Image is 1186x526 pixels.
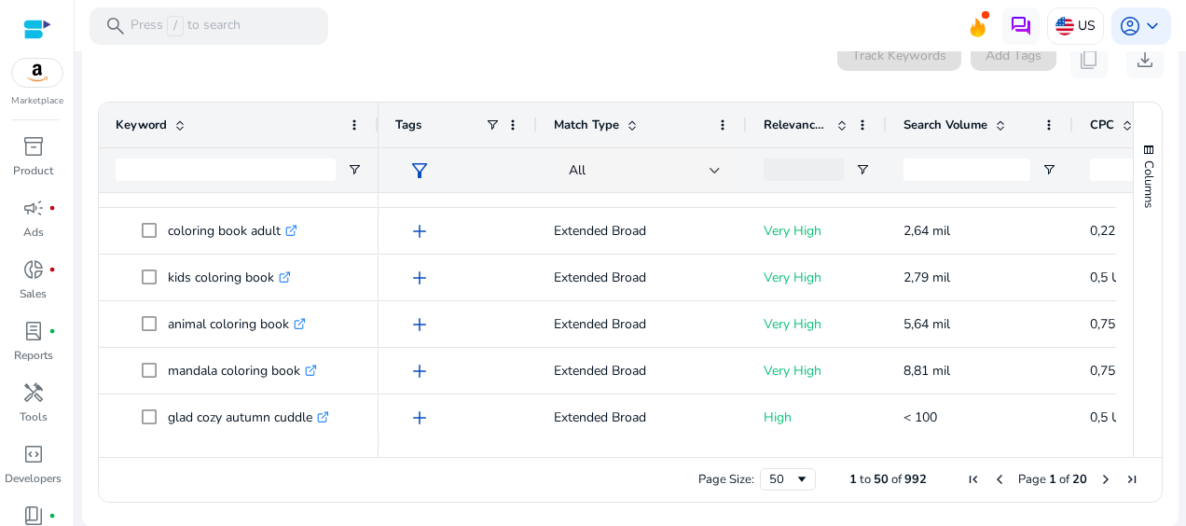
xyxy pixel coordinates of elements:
div: Last Page [1124,472,1139,487]
span: 992 [904,471,927,488]
span: fiber_manual_record [48,266,56,273]
span: 8,81 mil [903,175,950,193]
span: Relevance Score [764,117,829,133]
span: campaign [22,197,45,219]
p: Product [13,162,53,179]
span: 8,81 mil [903,362,950,380]
div: Next Page [1098,472,1113,487]
p: animal coloring book [168,305,306,343]
button: Open Filter Menu [855,162,870,177]
span: add [408,173,431,196]
span: to [860,471,871,488]
p: High [764,398,870,436]
p: Very High [764,352,870,390]
span: fiber_manual_record [48,327,56,335]
span: 5,64 mil [903,315,950,333]
p: Press to search [131,16,241,36]
span: account_circle [1119,15,1141,37]
span: 2,79 mil [903,269,950,286]
span: add [408,360,431,382]
p: Very High [764,258,870,297]
p: US [1078,9,1096,42]
span: 2,64 mil [903,222,950,240]
div: Page Size [760,468,816,491]
p: Extended Broad [554,398,730,436]
input: Search Volume Filter Input [903,159,1030,181]
span: add [408,407,431,429]
span: code_blocks [22,443,45,465]
p: Sales [20,285,47,302]
p: Extended Broad [554,212,730,250]
span: Search Volume [903,117,987,133]
span: keyboard_arrow_down [1141,15,1164,37]
div: First Page [966,472,981,487]
span: fiber_manual_record [48,204,56,212]
img: us.svg [1055,17,1074,35]
p: Very High [764,212,870,250]
span: Keyword [116,117,167,133]
span: search [104,15,127,37]
div: Page Size: [698,471,754,488]
p: Ads [23,224,44,241]
span: add [408,313,431,336]
span: Page [1018,471,1046,488]
span: CPC [1090,117,1114,133]
span: of [1059,471,1069,488]
span: of [891,471,902,488]
button: Open Filter Menu [1041,162,1056,177]
span: All [569,161,586,179]
input: Keyword Filter Input [116,159,336,181]
span: 1 [1049,471,1056,488]
span: 20 [1072,471,1087,488]
span: add [408,220,431,242]
span: donut_small [22,258,45,281]
span: 50 [874,471,889,488]
span: add [408,267,431,289]
p: Marketplace [11,94,63,108]
p: mandala coloring book [168,352,317,390]
span: Tags [395,117,421,133]
span: inventory_2 [22,135,45,158]
p: Tools [20,408,48,425]
span: fiber_manual_record [48,512,56,519]
button: download [1126,41,1164,78]
p: Extended Broad [554,258,730,297]
span: filter_alt [408,159,431,182]
button: Open Filter Menu [347,162,362,177]
span: < 100 [903,408,937,426]
p: coloring book adult [168,212,297,250]
div: Previous Page [992,472,1007,487]
span: Columns [1140,160,1157,208]
p: Developers [5,470,62,487]
div: 50 [769,471,794,488]
p: Very High [764,305,870,343]
span: 1 [849,471,857,488]
span: handyman [22,381,45,404]
span: download [1134,48,1156,71]
p: glad cozy autumn cuddle [168,398,329,436]
span: Match Type [554,117,619,133]
span: / [167,16,184,36]
span: lab_profile [22,320,45,342]
p: Extended Broad [554,305,730,343]
img: amazon.svg [12,59,62,87]
p: Extended Broad [554,352,730,390]
p: Reports [14,347,53,364]
p: kids coloring book [168,258,291,297]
